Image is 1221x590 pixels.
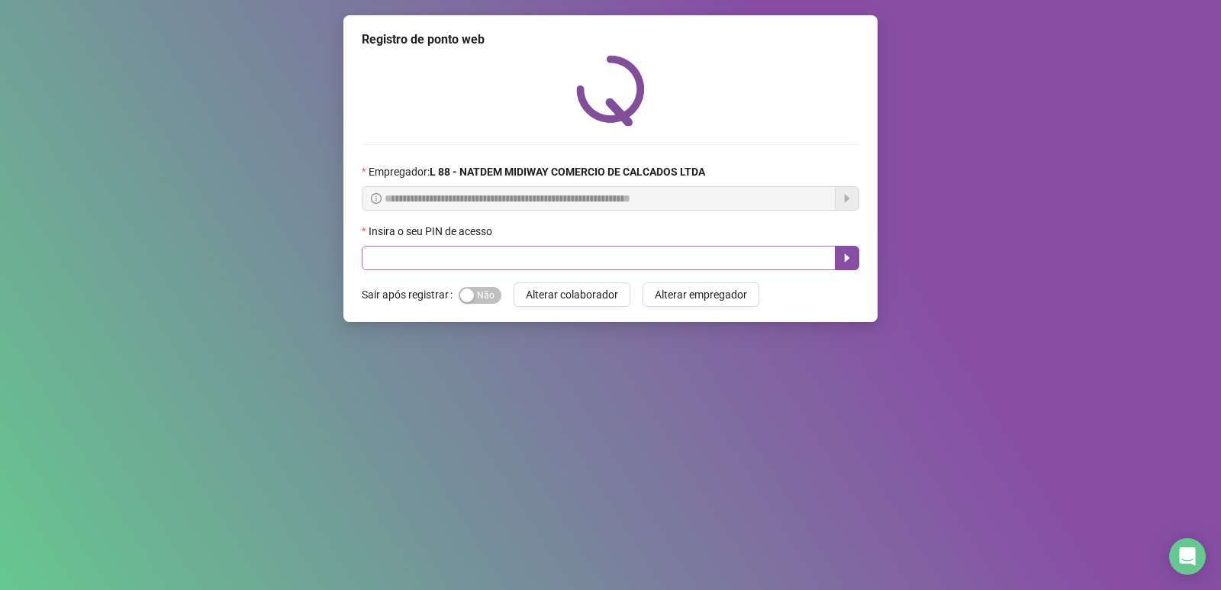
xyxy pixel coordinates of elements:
[643,282,759,307] button: Alterar empregador
[1169,538,1206,575] div: Open Intercom Messenger
[576,55,645,126] img: QRPoint
[371,193,382,204] span: info-circle
[369,163,705,180] span: Empregador :
[362,223,502,240] label: Insira o seu PIN de acesso
[514,282,630,307] button: Alterar colaborador
[526,286,618,303] span: Alterar colaborador
[362,31,859,49] div: Registro de ponto web
[362,282,459,307] label: Sair após registrar
[430,166,705,178] strong: L 88 - NATDEM MIDIWAY COMERCIO DE CALCADOS LTDA
[841,252,853,264] span: caret-right
[655,286,747,303] span: Alterar empregador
